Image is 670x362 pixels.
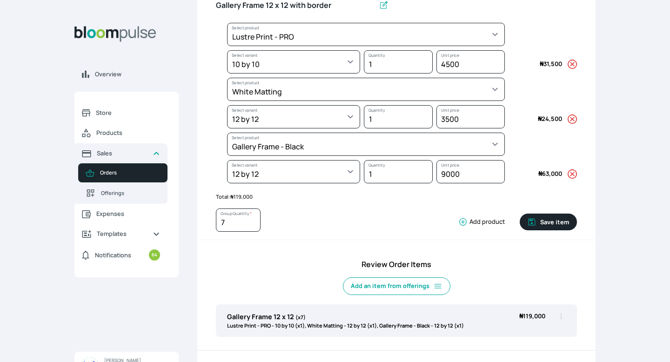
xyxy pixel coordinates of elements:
span: Sales [97,149,145,158]
span: ₦ [538,114,542,123]
span: ₦ [540,60,543,68]
img: Bloom Logo [74,26,156,42]
a: Products [74,123,167,143]
span: Templates [97,229,145,238]
button: Add product [455,217,505,227]
span: Overview [95,70,171,79]
a: Overview [74,64,179,84]
a: Store [74,103,167,123]
a: Templates [74,224,167,244]
span: Orders [100,169,160,177]
h4: Review Order Items [216,259,577,270]
span: (x7) [295,314,306,321]
span: 63,000 [538,169,562,178]
span: Expenses [96,209,160,218]
span: 119,000 [230,193,253,200]
span: ₦ [538,169,542,178]
a: Sales [74,143,167,163]
span: Notifications [95,251,131,260]
a: Notifications64 [74,244,167,266]
p: Gallery Frame 12 x 12 [227,312,464,322]
small: 64 [149,249,160,261]
button: Add an item from offerings [343,277,450,295]
button: Save item [520,214,577,230]
span: 24,500 [538,114,562,123]
p: Total: [216,193,577,201]
a: Orders [78,163,167,182]
span: Products [96,128,160,137]
a: Expenses [74,204,167,224]
a: Offerings [78,182,167,204]
span: 31,500 [540,60,562,68]
span: Offerings [101,189,160,197]
p: Lustre Print - PRO - 10 by 10 (x1), White Matting - 12 by 12 (x1), Gallery Frame - Black - 12 by ... [227,322,464,330]
span: 119,000 [519,312,545,320]
span: ₦ [230,193,234,200]
span: ₦ [519,312,523,320]
span: Store [96,108,160,117]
